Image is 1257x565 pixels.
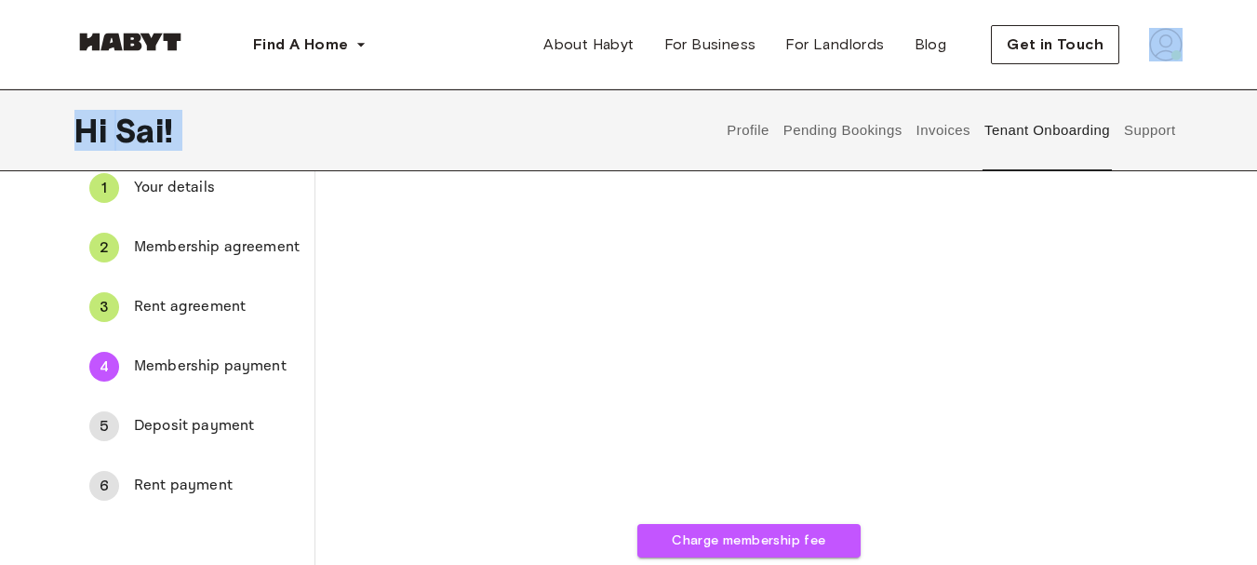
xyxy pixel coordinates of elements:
span: Sai ! [114,111,173,150]
span: For Landlords [785,34,884,56]
img: Habyt [74,33,186,51]
a: For Landlords [770,26,899,63]
div: 4Membership payment [74,344,314,389]
div: 5 [89,411,119,441]
button: Tenant Onboarding [983,89,1113,171]
button: Invoices [914,89,972,171]
span: Blog [915,34,947,56]
button: Charge membership fee [637,524,861,558]
div: 3 [89,292,119,322]
div: 1Your details [74,166,314,210]
span: Find A Home [253,34,348,56]
div: 1 [89,173,119,203]
button: Find A Home [238,26,381,63]
span: Your details [134,177,300,199]
span: Rent agreement [134,296,300,318]
span: Membership payment [134,356,300,378]
span: Get in Touch [1007,34,1103,56]
span: Deposit payment [134,415,300,437]
div: user profile tabs [720,89,1183,171]
span: Rent payment [134,475,300,497]
img: avatar [1149,28,1183,61]
div: 3Rent agreement [74,285,314,330]
div: 6Rent payment [74,464,314,508]
button: Support [1121,89,1178,171]
a: Blog [900,26,962,63]
div: 6 [89,471,119,501]
div: 2Membership agreement [74,225,314,270]
span: About Habyt [543,34,634,56]
span: Hi [74,111,114,150]
button: Pending Bookings [781,89,904,171]
button: Get in Touch [991,25,1119,64]
button: Profile [725,89,772,171]
span: Membership agreement [134,236,300,259]
div: 4 [89,352,119,382]
div: 5Deposit payment [74,404,314,449]
span: For Business [664,34,756,56]
div: 2 [89,233,119,262]
iframe: Secure payment input frame [559,156,939,498]
a: For Business [649,26,771,63]
a: About Habyt [528,26,649,63]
